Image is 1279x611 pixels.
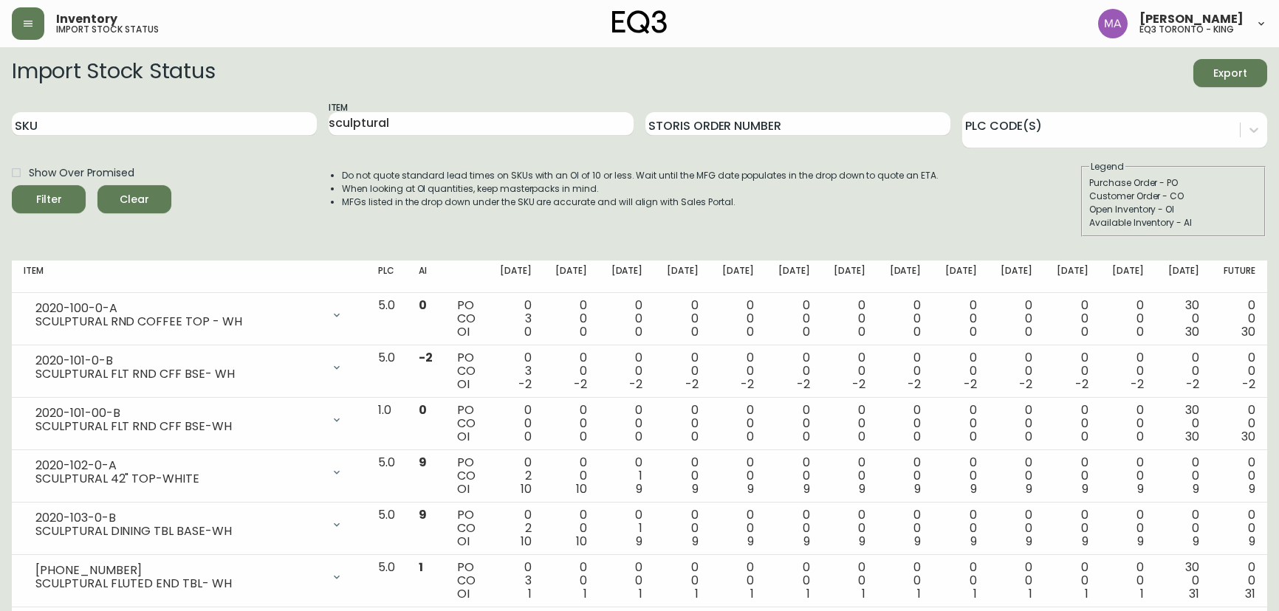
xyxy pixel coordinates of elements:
div: 0 3 [499,299,531,339]
div: 0 0 [666,456,698,496]
div: 0 0 [778,561,809,601]
span: 0 [1136,323,1144,340]
td: 5.0 [366,555,407,607]
span: 0 [1136,428,1144,445]
th: [DATE] [822,260,877,293]
span: -2 [741,376,754,393]
div: 0 0 [834,508,865,548]
span: 9 [803,533,810,550]
td: 5.0 [366,345,407,398]
span: 9 [914,480,921,497]
span: -2 [1131,376,1144,393]
div: 0 1 [611,508,642,548]
span: 1 [973,585,977,602]
div: 0 0 [889,561,921,601]
div: 0 0 [1223,508,1255,548]
button: Export [1193,59,1267,87]
span: 1 [639,585,642,602]
div: 0 0 [778,404,809,443]
span: -2 [908,376,921,393]
div: 0 0 [778,508,809,548]
span: 31 [1189,585,1199,602]
div: 0 0 [1056,456,1088,496]
span: 1 [917,585,921,602]
div: 0 0 [611,404,642,443]
div: 0 3 [499,351,531,391]
div: Available Inventory - AI [1089,216,1258,229]
img: logo [612,10,667,34]
td: 5.0 [366,293,407,345]
span: 1 [1140,585,1144,602]
span: 0 [580,323,587,340]
span: [PERSON_NAME] [1139,13,1244,25]
div: 0 0 [1167,456,1199,496]
td: 5.0 [366,450,407,503]
div: 0 0 [1112,299,1144,339]
span: 0 [419,297,427,314]
span: -2 [419,349,433,366]
span: 10 [521,480,532,497]
span: 9 [859,533,865,550]
span: 9 [419,454,427,471]
div: Open Inventory - OI [1089,203,1258,216]
div: Filter [36,190,62,209]
td: 1.0 [366,398,407,450]
span: -2 [797,376,810,393]
span: 1 [583,585,587,602]
span: 0 [691,323,699,340]
th: Item [12,260,366,293]
th: [DATE] [1100,260,1156,293]
span: -2 [1019,376,1032,393]
button: Filter [12,185,86,213]
span: Export [1205,64,1255,83]
span: 9 [692,480,699,497]
span: 1 [806,585,810,602]
div: 0 0 [1056,561,1088,601]
th: AI [407,260,445,293]
button: Clear [97,185,171,213]
div: 2020-101-0-B [35,354,322,367]
div: SCULPTURAL FLT RND CFF BSE-WH [35,420,322,433]
div: 0 0 [722,508,754,548]
div: 2020-102-0-A [35,459,322,472]
span: 0 [858,428,865,445]
div: 0 0 [889,351,921,391]
div: 30 0 [1167,561,1199,601]
h5: import stock status [56,25,159,34]
div: 0 0 [834,456,865,496]
img: 4f0989f25cbf85e7eb2537583095d61e [1098,9,1128,38]
div: 0 0 [778,299,809,339]
div: 0 0 [1167,351,1199,391]
span: 0 [1081,323,1088,340]
div: 0 0 [944,299,976,339]
span: 30 [1241,428,1255,445]
div: 0 0 [1001,351,1032,391]
span: -2 [1242,376,1255,393]
th: [DATE] [654,260,710,293]
div: 0 0 [722,351,754,391]
div: SCULPTURAL RND COFFEE TOP - WH [35,315,322,328]
div: 0 0 [944,561,976,601]
div: SCULPTURAL FLUTED END TBL- WH [35,577,322,590]
div: 0 0 [1223,351,1255,391]
span: 0 [635,323,642,340]
th: PLC [366,260,407,293]
div: 2020-101-00-B [35,407,322,420]
span: 9 [1026,480,1032,497]
div: 0 0 [555,456,587,496]
div: 30 0 [1167,404,1199,443]
legend: Legend [1089,160,1125,173]
div: 0 0 [1056,351,1088,391]
span: OI [457,480,470,497]
span: 9 [636,480,642,497]
span: 9 [419,506,427,523]
span: -2 [852,376,865,393]
span: 9 [970,480,977,497]
div: PO CO [457,404,476,443]
div: 0 0 [1112,404,1144,443]
div: 0 0 [1001,508,1032,548]
div: 0 0 [611,351,642,391]
div: SCULPTURAL DINING TBL BASE-WH [35,525,322,538]
li: Do not quote standard lead times on SKUs with an OI of 10 or less. Wait until the MFG date popula... [342,169,939,182]
span: 1 [862,585,865,602]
